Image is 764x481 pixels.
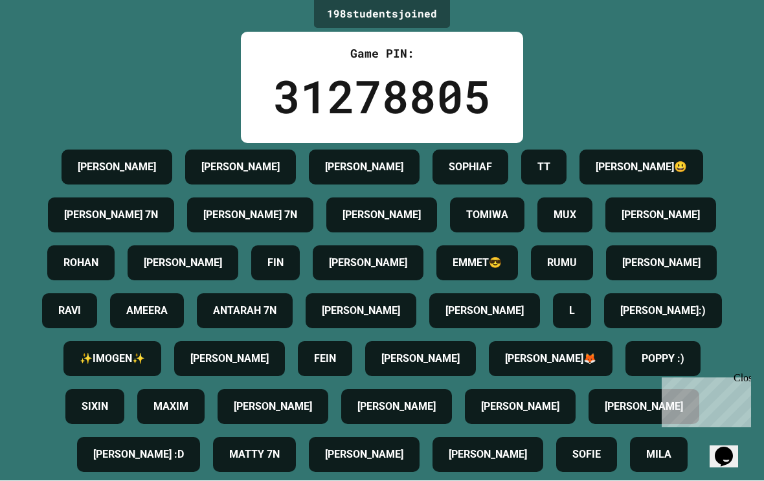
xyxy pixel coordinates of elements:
[322,304,400,319] h4: [PERSON_NAME]
[537,160,550,175] h4: TT
[449,447,527,463] h4: [PERSON_NAME]
[596,160,687,175] h4: [PERSON_NAME]😃
[144,256,222,271] h4: [PERSON_NAME]
[229,447,280,463] h4: MATTY 7N
[572,447,601,463] h4: SOFIE
[554,208,576,223] h4: MUX
[569,304,575,319] h4: L
[381,352,460,367] h4: [PERSON_NAME]
[273,45,491,63] div: Game PIN:
[325,447,403,463] h4: [PERSON_NAME]
[646,447,671,463] h4: MILA
[203,208,297,223] h4: [PERSON_NAME] 7N
[642,352,684,367] h4: POPPY :)
[710,429,751,468] iframe: chat widget
[657,373,751,428] iframe: chat widget
[267,256,284,271] h4: FIN
[505,352,596,367] h4: [PERSON_NAME]🦊
[153,399,188,415] h4: MAXIM
[466,208,508,223] h4: TOMIWA
[325,160,403,175] h4: [PERSON_NAME]
[273,63,491,131] div: 31278805
[82,399,108,415] h4: SIXIN
[605,399,683,415] h4: [PERSON_NAME]
[343,208,421,223] h4: [PERSON_NAME]
[64,208,158,223] h4: [PERSON_NAME] 7N
[213,304,276,319] h4: ANTARAH 7N
[58,304,81,319] h4: RAVI
[5,5,89,82] div: Chat with us now!Close
[357,399,436,415] h4: [PERSON_NAME]
[201,160,280,175] h4: [PERSON_NAME]
[314,352,336,367] h4: FEIN
[622,208,700,223] h4: [PERSON_NAME]
[445,304,524,319] h4: [PERSON_NAME]
[329,256,407,271] h4: [PERSON_NAME]
[190,352,269,367] h4: [PERSON_NAME]
[93,447,184,463] h4: [PERSON_NAME] :D
[453,256,502,271] h4: EMMET😎
[63,256,98,271] h4: ROHAN
[126,304,168,319] h4: AMEERA
[547,256,577,271] h4: RUMU
[481,399,559,415] h4: [PERSON_NAME]
[620,304,706,319] h4: [PERSON_NAME]:)
[80,352,145,367] h4: ✨IMOGEN✨
[78,160,156,175] h4: [PERSON_NAME]
[622,256,701,271] h4: [PERSON_NAME]
[449,160,492,175] h4: SOPHIAF
[234,399,312,415] h4: [PERSON_NAME]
